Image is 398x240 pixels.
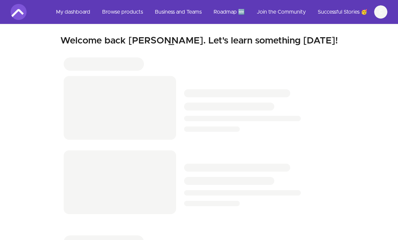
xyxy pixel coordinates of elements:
[312,4,373,20] a: Successful Stories 🥳
[11,35,387,47] h2: Welcome back [PERSON_NAME]. Let's learn something [DATE]!
[97,4,148,20] a: Browse products
[11,4,27,20] img: Amigoscode logo
[251,4,311,20] a: Join the Community
[51,4,96,20] a: My dashboard
[374,5,387,19] button: C
[208,4,250,20] a: Roadmap 🆕
[51,4,387,20] nav: Main
[150,4,207,20] a: Business and Teams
